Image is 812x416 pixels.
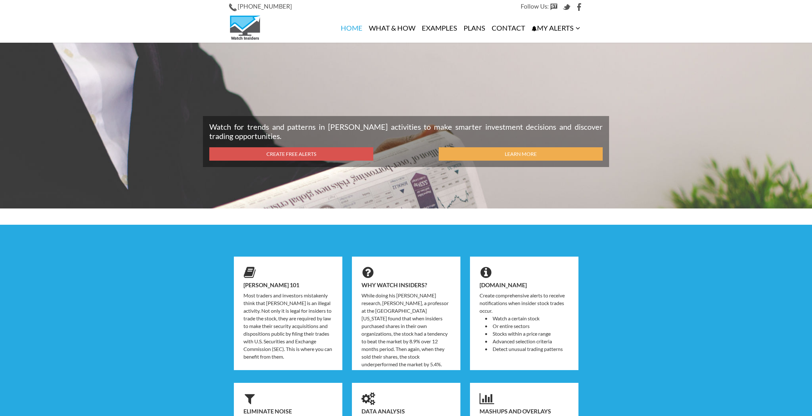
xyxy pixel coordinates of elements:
[243,408,333,415] h4: Eliminate Noise
[419,14,460,42] a: Examples
[480,338,569,345] li: Advanced selection criteria
[243,292,333,361] p: Most traders and investors mistakenly think that [PERSON_NAME] is an illegal activity. Not only i...
[243,282,333,288] h4: [PERSON_NAME] 101
[338,14,366,42] a: Home
[521,3,549,10] span: Follow Us:
[361,282,451,288] h4: Why Watch Insiders?
[563,3,570,11] img: Twitter
[550,3,558,11] img: StockTwits
[480,282,569,353] div: Create comprehensive alerts to receive notifications when insider stock trades occur.
[480,345,569,353] li: Detect unusual trading patterns
[488,14,528,42] a: Contact
[229,4,237,11] img: Phone
[576,3,583,11] img: Facebook
[480,408,569,415] h4: Mashups and Overlays
[439,147,603,161] a: Learn More
[209,122,603,141] p: Watch for trends and patterns in [PERSON_NAME] activities to make smarter investment decisions an...
[366,14,419,42] a: What & How
[528,14,583,43] a: My Alerts
[480,282,569,288] h4: [DOMAIN_NAME]
[361,408,451,415] h4: Data Analysis
[480,330,569,338] li: Stocks within a price range
[480,315,569,322] li: Watch a certain stock
[460,14,488,42] a: Plans
[480,322,569,330] li: Or entire sectors
[209,147,373,161] a: Create Free Alerts
[361,292,451,368] p: While doing his [PERSON_NAME] research, [PERSON_NAME], a professor at the [GEOGRAPHIC_DATA][US_ST...
[238,3,292,10] span: [PHONE_NUMBER]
